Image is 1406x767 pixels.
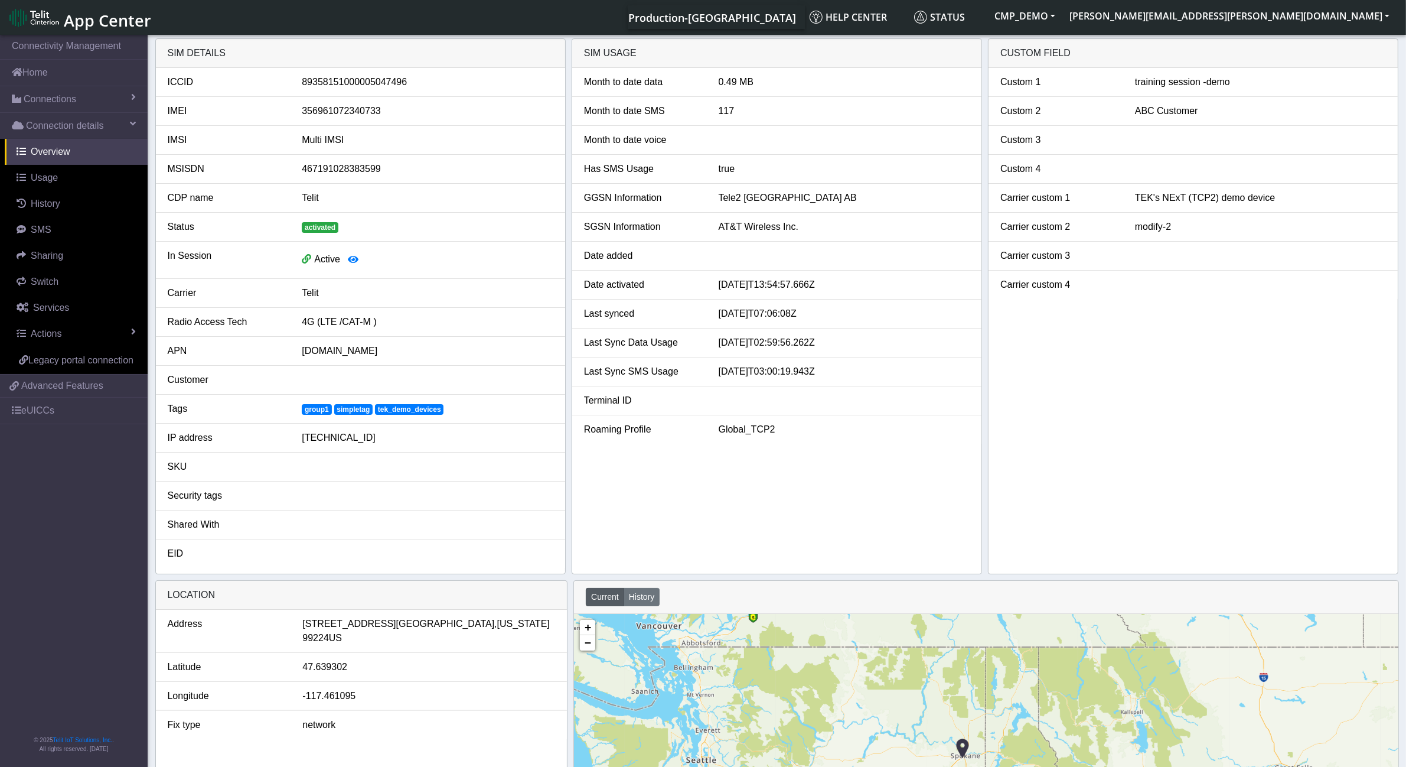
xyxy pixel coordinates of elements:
[991,220,1126,234] div: Carrier custom 2
[575,365,710,379] div: Last Sync SMS Usage
[1126,104,1395,118] div: ABC Customer
[991,104,1126,118] div: Custom 2
[159,315,293,329] div: Radio Access Tech
[497,617,550,631] span: [US_STATE]
[293,286,562,300] div: Telit
[710,162,979,176] div: true
[5,295,148,321] a: Services
[810,11,887,24] span: Help center
[28,355,133,365] span: Legacy portal connection
[710,220,979,234] div: AT&T Wireless Inc.
[159,689,294,703] div: Longitude
[5,191,148,217] a: History
[33,303,69,313] span: Services
[575,162,710,176] div: Has SMS Usage
[575,336,710,350] div: Last Sync Data Usage
[5,321,148,347] a: Actions
[159,286,293,300] div: Carrier
[329,631,342,645] span: US
[159,518,293,532] div: Shared With
[293,75,562,89] div: 89358151000005047496
[5,269,148,295] a: Switch
[340,249,366,271] button: View session details
[293,344,562,358] div: [DOMAIN_NAME]
[710,191,979,205] div: Tele2 [GEOGRAPHIC_DATA] AB
[293,315,562,329] div: 4G (LTE /CAT-M )
[575,133,710,147] div: Month to date voice
[5,243,148,269] a: Sharing
[9,8,59,27] img: logo-telit-cinterion-gw-new.png
[159,718,294,732] div: Fix type
[156,581,567,610] div: LOCATION
[575,307,710,321] div: Last synced
[710,278,979,292] div: [DATE]T13:54:57.666Z
[575,220,710,234] div: SGSN Information
[991,75,1126,89] div: Custom 1
[5,165,148,191] a: Usage
[159,162,293,176] div: MSISDN
[575,191,710,205] div: GGSN Information
[156,39,565,68] div: SIM details
[64,9,151,31] span: App Center
[302,631,329,645] span: 99224
[987,5,1062,27] button: CMP_DEMO
[293,689,564,703] div: -117.461095
[159,460,293,474] div: SKU
[1126,75,1395,89] div: training session -demo
[159,220,293,234] div: Status
[293,660,564,674] div: 47.639302
[302,617,396,631] span: [STREET_ADDRESS]
[159,431,293,445] div: IP address
[159,191,293,205] div: CDP name
[159,75,293,89] div: ICCID
[293,162,562,176] div: 467191028383599
[572,39,981,68] div: SIM usage
[710,75,979,89] div: 0.49 MB
[24,92,76,106] span: Connections
[31,251,63,261] span: Sharing
[159,660,294,674] div: Latitude
[31,277,58,287] span: Switch
[31,173,58,183] span: Usage
[159,344,293,358] div: APN
[334,404,373,415] span: simpletag
[628,5,795,29] a: Your current platform instance
[575,104,710,118] div: Month to date SMS
[580,635,595,651] a: Zoom out
[302,222,338,233] span: activated
[293,133,562,147] div: Multi IMSI
[624,588,660,606] button: History
[991,278,1126,292] div: Carrier custom 4
[31,147,70,157] span: Overview
[575,75,710,89] div: Month to date data
[991,191,1126,205] div: Carrier custom 1
[710,336,979,350] div: [DATE]T02:59:56.262Z
[159,104,293,118] div: IMEI
[575,422,710,437] div: Roaming Profile
[159,402,293,416] div: Tags
[1126,220,1395,234] div: modify-2
[293,104,562,118] div: 356961072340733
[5,139,148,165] a: Overview
[909,5,987,29] a: Status
[293,718,564,732] div: network
[575,394,710,408] div: Terminal ID
[989,39,1398,68] div: Custom field
[991,249,1126,263] div: Carrier custom 3
[991,133,1126,147] div: Custom 3
[580,620,595,635] a: Zoom in
[575,249,710,263] div: Date added
[293,431,562,445] div: [TECHNICAL_ID]
[586,588,624,606] button: Current
[159,249,293,271] div: In Session
[53,737,112,743] a: Telit IoT Solutions, Inc.
[991,162,1126,176] div: Custom 4
[314,254,340,264] span: Active
[628,11,796,25] span: Production-[GEOGRAPHIC_DATA]
[710,307,979,321] div: [DATE]T07:06:08Z
[159,133,293,147] div: IMSI
[159,547,293,561] div: EID
[1062,5,1397,27] button: [PERSON_NAME][EMAIL_ADDRESS][PERSON_NAME][DOMAIN_NAME]
[710,422,979,437] div: Global_TCP2
[159,489,293,503] div: Security tags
